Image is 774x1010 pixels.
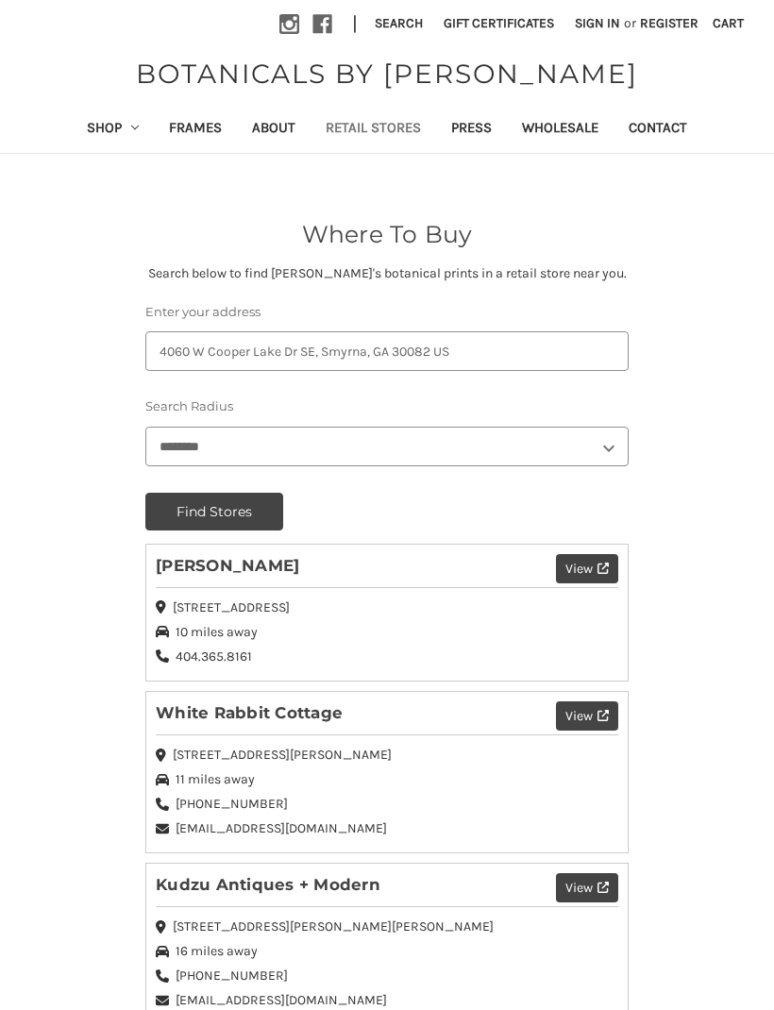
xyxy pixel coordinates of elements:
[145,331,629,371] input: Search for an address to find nearby stores
[145,303,629,322] label: Enter your address
[173,917,494,936] span: [STREET_ADDRESS][PERSON_NAME][PERSON_NAME]
[713,15,744,31] span: Cart
[556,554,618,583] button: View
[173,745,392,765] span: [STREET_ADDRESS][PERSON_NAME]
[622,13,638,33] span: or
[614,107,702,153] a: Contact
[156,701,618,725] h2: White Rabbit Cottage
[126,54,648,93] a: BOTANICALS BY [PERSON_NAME]
[156,941,618,961] div: 16 miles away
[237,107,311,153] a: About
[556,701,618,731] button: View
[176,818,387,838] span: [EMAIL_ADDRESS][DOMAIN_NAME]
[145,397,629,416] label: Search Radius
[556,873,618,902] button: View
[156,554,618,578] h2: [PERSON_NAME]
[156,873,618,897] h2: Kudzu Antiques + Modern
[156,769,618,789] div: 11 miles away
[173,598,290,617] span: [STREET_ADDRESS]
[311,107,436,153] a: Retail Stores
[345,9,364,40] li: |
[176,966,288,985] span: [PHONE_NUMBER]
[145,217,629,253] h2: Where To Buy
[507,107,614,153] a: Wholesale
[145,493,283,530] button: Find Stores
[154,107,237,153] a: Frames
[72,107,155,153] a: Shop
[145,263,629,283] p: Search below to find [PERSON_NAME]'s botanical prints in a retail store near you.
[156,622,618,642] div: 10 miles away
[436,107,507,153] a: Press
[176,990,387,1010] span: [EMAIL_ADDRESS][DOMAIN_NAME]
[176,794,288,814] span: [PHONE_NUMBER]
[176,647,252,666] span: 404.365.8161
